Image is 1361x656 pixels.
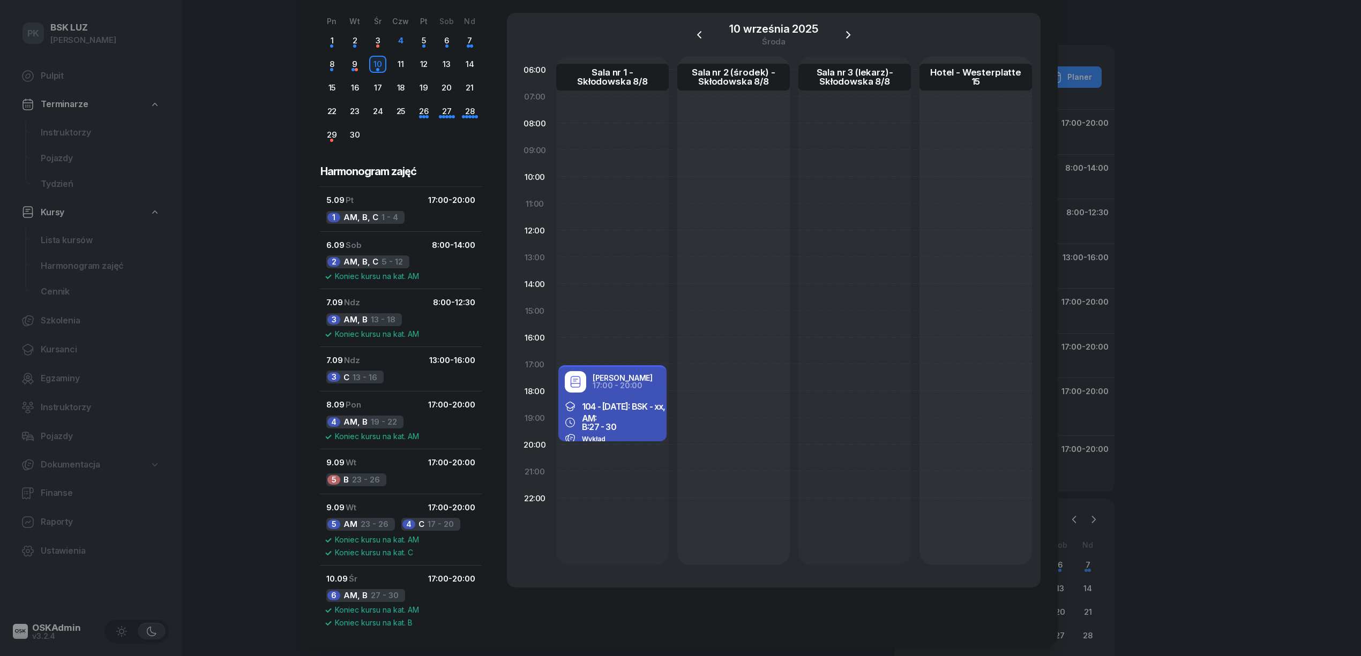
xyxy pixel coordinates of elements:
div: 19 [415,79,432,96]
div: 3 [327,372,340,382]
div: 21:00 [513,458,556,485]
div: 3 [369,32,386,49]
span: AM, B, C [343,255,378,269]
div: 3 [327,315,340,325]
div: Sala nr 3 (lekarz)- Skłodowska 8/8 [807,68,902,86]
div: 25 [392,103,409,120]
span: 12:30 [455,297,475,307]
div: 22 [323,103,340,120]
div: 13 [438,56,455,73]
div: 6 [327,591,340,600]
button: 7.09Ndz13:00-16:003C13 - 16 [320,346,482,391]
a: Sala nr 3 (lekarz)- Skłodowska 8/8 [798,64,911,91]
div: - [432,238,475,252]
div: 15 [323,79,340,96]
span: 16:00 [454,355,475,365]
div: 16:00 [513,324,556,351]
div: 07:00 [513,83,556,110]
div: Pn [320,17,343,26]
button: 6.09Sob8:00-14:002AM, B, C5 - 12Koniec kursu na kat. AM [320,231,482,289]
span: C [418,520,424,528]
span: AM, B [343,415,368,429]
div: Sala nr 1 - Skłodowska 8/8 [565,68,660,86]
span: Pon [346,399,361,410]
span: 10.09 [326,574,348,584]
div: 5 [327,519,340,529]
a: Hotel - Westerplatte 15 [919,64,1032,91]
span: 7.09 [326,297,343,307]
span: 17:00 [428,574,448,584]
span: 7.09 [326,355,343,365]
span: Sob [346,240,362,250]
span: 13:00 [429,355,450,365]
div: 22:00 [513,485,556,511]
div: - [428,398,475,412]
div: 5 [327,475,340,485]
div: 17:00 - 20:00 [593,382,653,389]
div: 19 - 22 [326,416,403,428]
span: Ndz [344,297,360,307]
button: 9.09Wt17:00-20:005AM23 - 264C17 - 20Koniec kursu na kat. AMKoniec kursu na kat. C [320,494,482,565]
div: 15:00 [513,297,556,324]
span: B [343,473,349,487]
div: [PERSON_NAME] [593,374,653,382]
button: 9.09Wt17:00-20:005B23 - 26 [320,449,482,494]
div: 2 [327,257,340,267]
div: - [428,193,475,207]
div: Nd [458,17,481,26]
div: 19:00 [513,404,556,431]
span: AM, B [343,313,368,327]
span: Wykład [582,435,605,443]
div: 4 [327,417,340,427]
div: - [428,572,475,586]
div: 23 - 26 [326,518,395,531]
div: 06:00 [513,56,556,83]
div: środa [729,37,818,46]
div: 2 [346,32,363,49]
div: 09:00 [513,137,556,163]
span: 17:00 [428,502,448,512]
span: 20:00 [452,195,475,205]
a: Sala nr 1 - Skłodowska 8/8 [556,64,669,91]
div: - [429,353,475,367]
div: 24 [369,103,386,120]
div: 5 [415,32,432,49]
div: 10 września 2025 [729,24,818,34]
div: B: [582,423,616,431]
div: 27 - 30 [326,589,405,602]
div: 21 [461,79,478,96]
span: AM, B [343,589,368,602]
div: 20 [438,79,455,96]
div: 26 [415,103,432,120]
div: 13 - 16 [326,371,384,383]
div: 12:00 [513,217,556,244]
span: 9.09 [326,457,345,468]
button: 5.09Pt17:00-20:001AM, B, C1 - 4 [320,187,482,231]
span: 17:00 [428,399,448,410]
div: - [433,296,475,310]
div: 17:00 [513,351,556,378]
span: Koniec kursu na kat. AM [335,606,419,614]
div: Czw [390,17,413,26]
div: 4 [402,519,415,529]
span: Śr [349,574,357,584]
div: 10:00 [513,163,556,190]
span: 5.09 [326,195,345,205]
span: Koniec kursu na kat. C [335,549,413,556]
span: C [343,371,349,384]
div: 27 [438,103,455,120]
span: 8.09 [326,399,345,410]
div: 8 [323,56,340,73]
div: 17 - 20 [401,518,460,531]
div: 23 - 26 [326,473,386,486]
span: 8:00 [433,297,451,307]
div: Pt [412,17,435,26]
span: 6.09 [326,240,345,250]
div: 28 [461,103,478,120]
span: AM, B, C [343,210,378,224]
span: Pt [346,195,354,205]
div: - [428,501,475,515]
span: 17:00 [428,457,448,468]
span: 9.09 [326,502,345,512]
div: Sob [435,17,458,26]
